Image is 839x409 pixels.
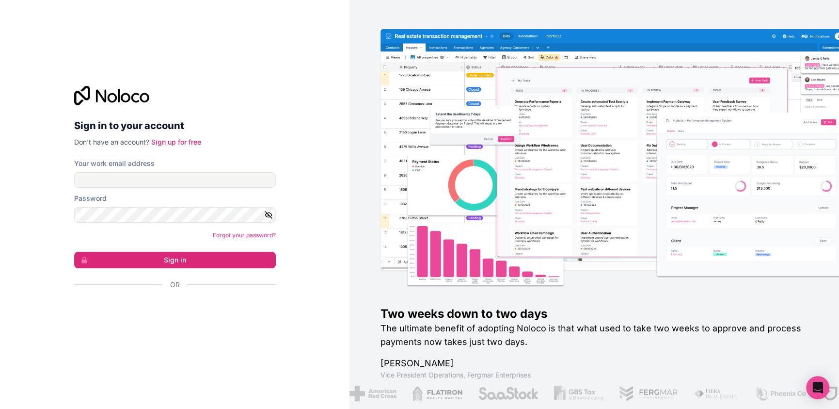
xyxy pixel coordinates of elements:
h2: Sign in to your account [74,117,276,134]
span: Don't have an account? [74,138,149,146]
label: Your work email address [74,159,155,168]
iframe: Sign in with Google Button [69,300,273,322]
img: /assets/phoenix-BREaitsQ.png [753,386,805,401]
img: /assets/american-red-cross-BAupjrZR.png [348,386,395,401]
a: Forgot your password? [213,231,276,239]
div: Open Intercom Messenger [806,376,829,399]
span: Or [170,280,180,290]
a: Sign up for free [151,138,201,146]
img: /assets/gbstax-C-GtDUiK.png [553,386,602,401]
input: Password [74,207,276,223]
h1: Two weeks down to two days [380,306,808,322]
img: /assets/saastock-C6Zbiodz.png [476,386,538,401]
h2: The ultimate benefit of adopting Noloco is that what used to take two weeks to approve and proces... [380,322,808,349]
img: /assets/flatiron-C8eUkumj.png [411,386,461,401]
img: /assets/fiera-fwj2N5v4.png [692,386,738,401]
h1: [PERSON_NAME] [380,357,808,370]
label: Password [74,194,107,203]
button: Sign in [74,252,276,268]
input: Email address [74,172,276,188]
img: /assets/fergmar-CudnrXN5.png [617,386,677,401]
h1: Vice President Operations , Fergmar Enterprises [380,370,808,380]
